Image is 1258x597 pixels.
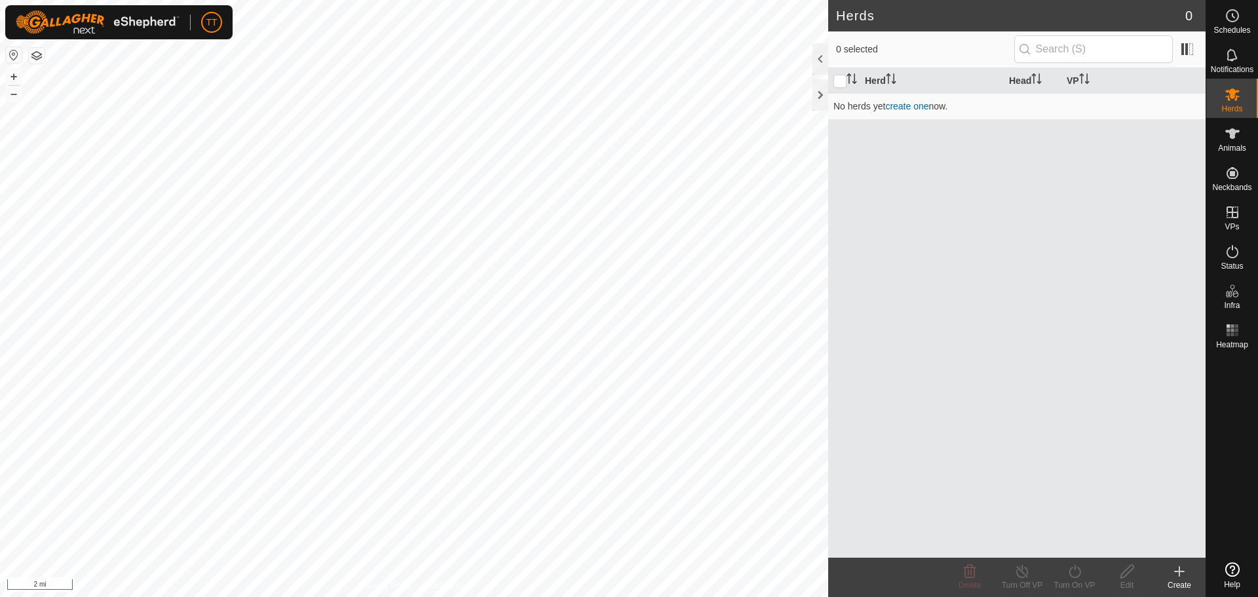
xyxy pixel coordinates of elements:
span: Schedules [1213,26,1250,34]
button: Reset Map [6,47,22,63]
th: VP [1061,68,1206,94]
span: Delete [959,581,982,590]
p-sorticon: Activate to sort [847,75,857,86]
button: + [6,69,22,85]
div: Turn On VP [1048,579,1101,591]
div: Create [1153,579,1206,591]
p-sorticon: Activate to sort [1031,75,1042,86]
span: Help [1224,581,1240,588]
span: 0 selected [836,43,1014,56]
span: VPs [1225,223,1239,231]
div: Edit [1101,579,1153,591]
button: – [6,86,22,102]
span: Notifications [1211,66,1253,73]
span: Infra [1224,301,1240,309]
span: 0 [1185,6,1192,26]
button: Map Layers [29,48,45,64]
img: Gallagher Logo [16,10,180,34]
th: Herd [860,68,1004,94]
h2: Herds [836,8,1185,24]
input: Search (S) [1014,35,1173,63]
td: No herds yet now. [828,93,1206,119]
p-sorticon: Activate to sort [886,75,896,86]
a: Contact Us [427,580,466,592]
span: Animals [1218,144,1246,152]
div: Turn Off VP [996,579,1048,591]
a: Help [1206,557,1258,594]
a: Privacy Policy [362,580,411,592]
a: create one [885,101,928,111]
span: Heatmap [1216,341,1248,349]
span: Neckbands [1212,183,1251,191]
span: Herds [1221,105,1242,113]
th: Head [1004,68,1061,94]
span: TT [206,16,217,29]
p-sorticon: Activate to sort [1079,75,1090,86]
span: Status [1221,262,1243,270]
